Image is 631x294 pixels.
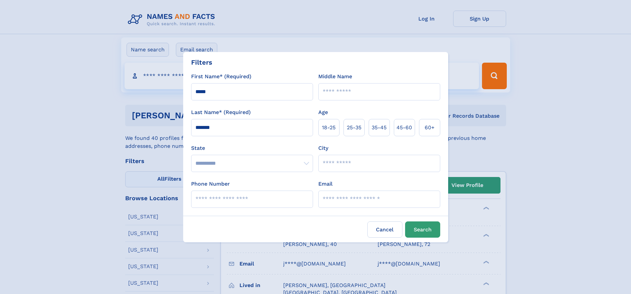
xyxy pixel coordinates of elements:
[372,124,387,132] span: 35‑45
[191,57,212,67] div: Filters
[318,108,328,116] label: Age
[191,73,251,81] label: First Name* (Required)
[405,221,440,238] button: Search
[318,73,352,81] label: Middle Name
[318,180,333,188] label: Email
[347,124,361,132] span: 25‑35
[318,144,328,152] label: City
[425,124,435,132] span: 60+
[322,124,336,132] span: 18‑25
[396,124,412,132] span: 45‑60
[191,144,313,152] label: State
[367,221,402,238] label: Cancel
[191,108,251,116] label: Last Name* (Required)
[191,180,230,188] label: Phone Number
